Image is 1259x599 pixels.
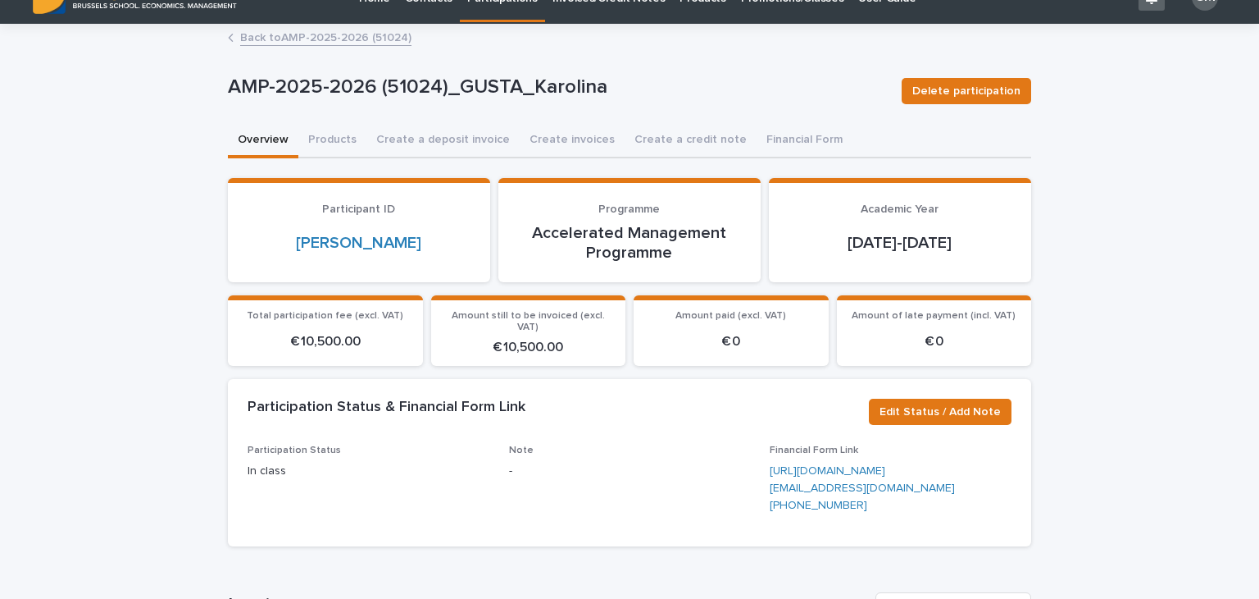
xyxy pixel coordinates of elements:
[912,83,1020,99] span: Delete participation
[366,124,520,158] button: Create a deposit invoice
[248,399,525,417] h2: Participation Status & Financial Form Link
[625,124,757,158] button: Create a credit note
[296,233,421,253] a: [PERSON_NAME]
[240,27,411,46] a: Back toAMP-2025-2026 (51024)
[518,223,741,263] p: Accelerated Management Programme
[248,463,489,480] p: In class
[238,334,413,350] p: € 10,500.00
[228,75,889,99] p: AMP-2025-2026 (51024)_GUSTA_Karolina
[757,124,852,158] button: Financial Form
[452,311,605,332] span: Amount still to be invoiced (excl. VAT)
[879,404,1001,420] span: Edit Status / Add Note
[902,78,1031,104] button: Delete participation
[643,334,819,350] p: € 0
[509,463,751,480] p: -
[770,446,858,455] span: Financial Form Link
[770,465,955,511] a: [URL][DOMAIN_NAME][EMAIL_ADDRESS][DOMAIN_NAME][PHONE_NUMBER]
[520,124,625,158] button: Create invoices
[869,399,1011,425] button: Edit Status / Add Note
[861,203,939,215] span: Academic Year
[298,124,366,158] button: Products
[509,446,534,455] span: Note
[852,311,1016,321] span: Amount of late payment (incl. VAT)
[847,334,1022,350] p: € 0
[228,124,298,158] button: Overview
[789,233,1011,253] p: [DATE]-[DATE]
[248,446,341,455] span: Participation Status
[441,340,616,355] p: € 10,500.00
[247,311,403,321] span: Total participation fee (excl. VAT)
[598,203,660,215] span: Programme
[675,311,786,321] span: Amount paid (excl. VAT)
[322,203,395,215] span: Participant ID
